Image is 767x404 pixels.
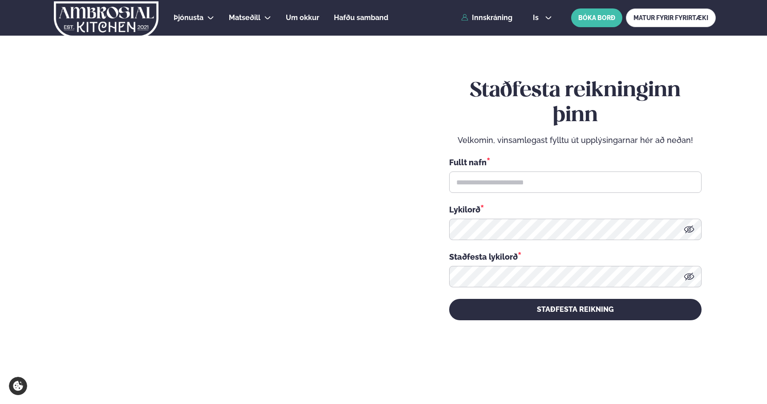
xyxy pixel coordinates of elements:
[571,8,622,27] button: BÓKA BORÐ
[461,14,512,22] a: Innskráning
[229,12,260,23] a: Matseðill
[449,251,702,262] div: Staðfesta lykilorð
[334,13,388,22] span: Hafðu samband
[229,13,260,22] span: Matseðill
[53,1,159,38] img: logo
[174,12,203,23] a: Þjónusta
[174,13,203,22] span: Þjónusta
[449,78,702,128] h2: Staðfesta reikninginn þinn
[27,244,211,318] h2: Velkomin á Ambrosial kitchen!
[449,299,702,320] button: STAÐFESTA REIKNING
[449,204,702,215] div: Lykilorð
[449,156,702,168] div: Fullt nafn
[449,135,702,146] p: Velkomin, vinsamlegast fylltu út upplýsingarnar hér að neðan!
[526,14,559,21] button: is
[286,13,319,22] span: Um okkur
[27,329,211,351] p: Ef eitthvað sameinar fólk, þá er [PERSON_NAME] matarferðalag.
[626,8,716,27] a: MATUR FYRIR FYRIRTÆKI
[286,12,319,23] a: Um okkur
[334,12,388,23] a: Hafðu samband
[9,377,27,395] a: Cookie settings
[533,14,541,21] span: is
